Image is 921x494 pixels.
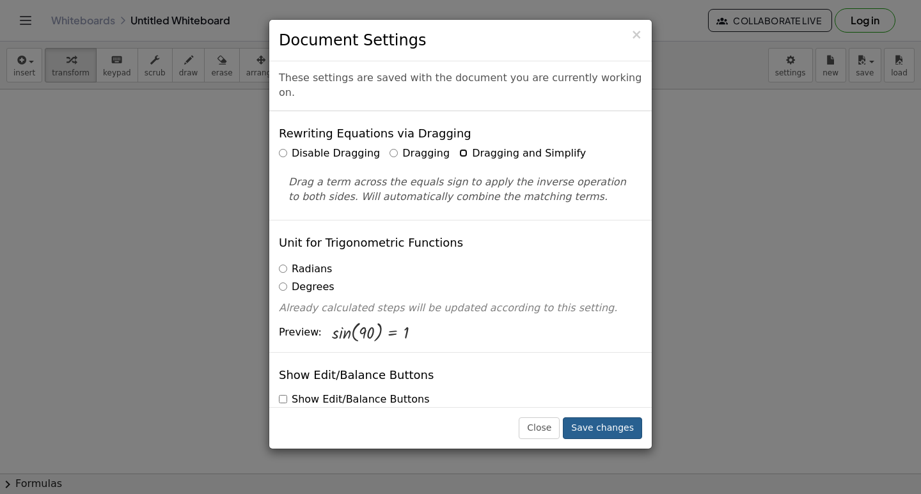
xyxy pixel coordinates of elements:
[279,325,322,340] span: Preview:
[279,369,434,382] h4: Show Edit/Balance Buttons
[563,417,642,439] button: Save changes
[269,61,652,111] div: These settings are saved with the document you are currently working on.
[459,149,468,157] input: Dragging and Simplify
[279,127,471,140] h4: Rewriting Equations via Dragging
[279,149,287,157] input: Disable Dragging
[279,282,287,291] input: Degrees
[631,28,642,42] button: Close
[279,280,335,295] label: Degrees
[279,395,287,403] input: Show Edit/Balance Buttons
[631,27,642,42] span: ×
[279,262,332,277] label: Radians
[279,301,642,316] p: Already calculated steps will be updated according to this setting.
[279,236,463,249] h4: Unit for Trigonometric Functions
[279,392,429,407] label: Show Edit/Balance Buttons
[279,265,287,273] input: Radians
[288,175,633,205] p: Drag a term across the equals sign to apply the inverse operation to both sides. Will automatical...
[390,146,450,161] label: Dragging
[279,146,380,161] label: Disable Dragging
[519,417,560,439] button: Close
[279,29,642,51] h3: Document Settings
[390,149,398,157] input: Dragging
[459,146,586,161] label: Dragging and Simplify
